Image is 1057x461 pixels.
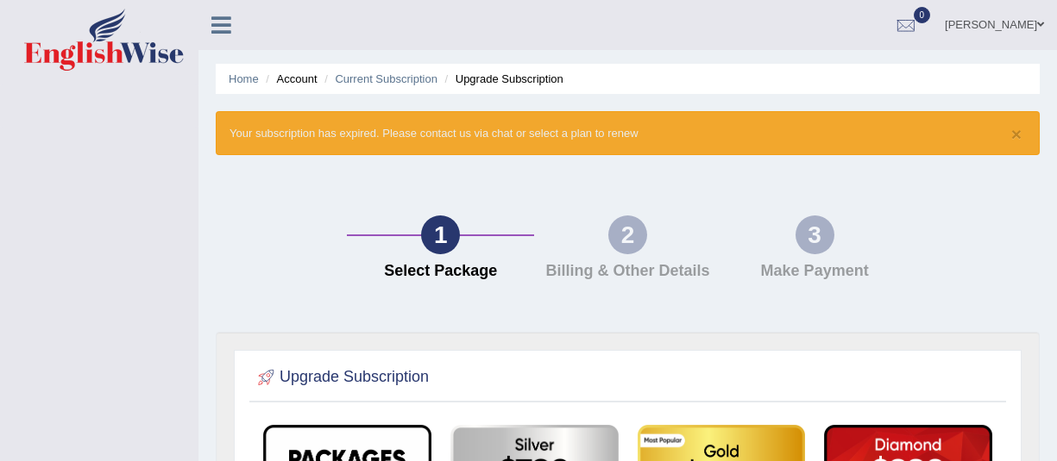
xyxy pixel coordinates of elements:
[608,215,647,254] div: 2
[254,364,429,390] h2: Upgrade Subscription
[216,111,1040,155] div: Your subscription has expired. Please contact us via chat or select a plan to renew
[355,263,525,280] h4: Select Package
[261,71,317,87] li: Account
[543,263,713,280] h4: Billing & Other Details
[421,215,460,254] div: 1
[335,72,437,85] a: Current Subscription
[796,215,834,254] div: 3
[1011,125,1022,143] button: ×
[914,7,931,23] span: 0
[730,263,900,280] h4: Make Payment
[229,72,259,85] a: Home
[441,71,563,87] li: Upgrade Subscription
